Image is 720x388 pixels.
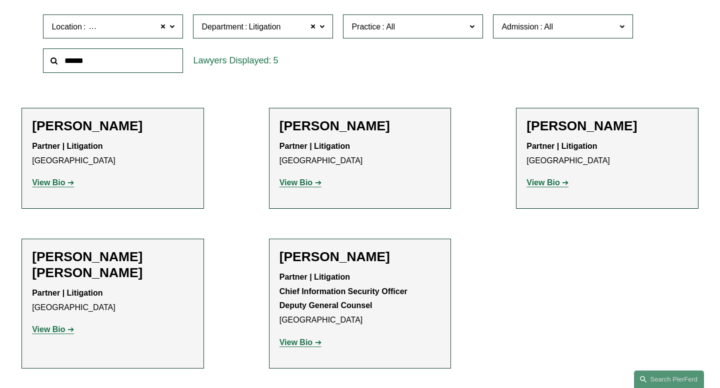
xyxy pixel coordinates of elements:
[279,270,441,328] p: [GEOGRAPHIC_DATA]
[634,371,704,388] a: Search this site
[32,139,193,168] p: [GEOGRAPHIC_DATA]
[279,287,407,310] strong: Chief Information Security Officer Deputy General Counsel
[32,178,74,187] a: View Bio
[248,20,280,33] span: Litigation
[32,325,65,334] strong: View Bio
[279,338,321,347] a: View Bio
[279,139,441,168] p: [GEOGRAPHIC_DATA]
[87,20,170,33] span: [GEOGRAPHIC_DATA]
[32,178,65,187] strong: View Bio
[32,142,102,150] strong: Partner | Litigation
[32,249,193,281] h2: [PERSON_NAME] [PERSON_NAME]
[273,55,278,65] span: 5
[526,118,688,134] h2: [PERSON_NAME]
[279,338,312,347] strong: View Bio
[51,22,82,31] span: Location
[501,22,538,31] span: Admission
[32,286,193,315] p: [GEOGRAPHIC_DATA]
[201,22,243,31] span: Department
[351,22,380,31] span: Practice
[526,178,559,187] strong: View Bio
[32,325,74,334] a: View Bio
[32,118,193,134] h2: [PERSON_NAME]
[279,118,441,134] h2: [PERSON_NAME]
[279,178,312,187] strong: View Bio
[526,178,568,187] a: View Bio
[32,289,102,297] strong: Partner | Litigation
[279,142,350,150] strong: Partner | Litigation
[526,142,597,150] strong: Partner | Litigation
[279,249,441,265] h2: [PERSON_NAME]
[526,139,688,168] p: [GEOGRAPHIC_DATA]
[279,273,350,281] strong: Partner | Litigation
[279,178,321,187] a: View Bio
